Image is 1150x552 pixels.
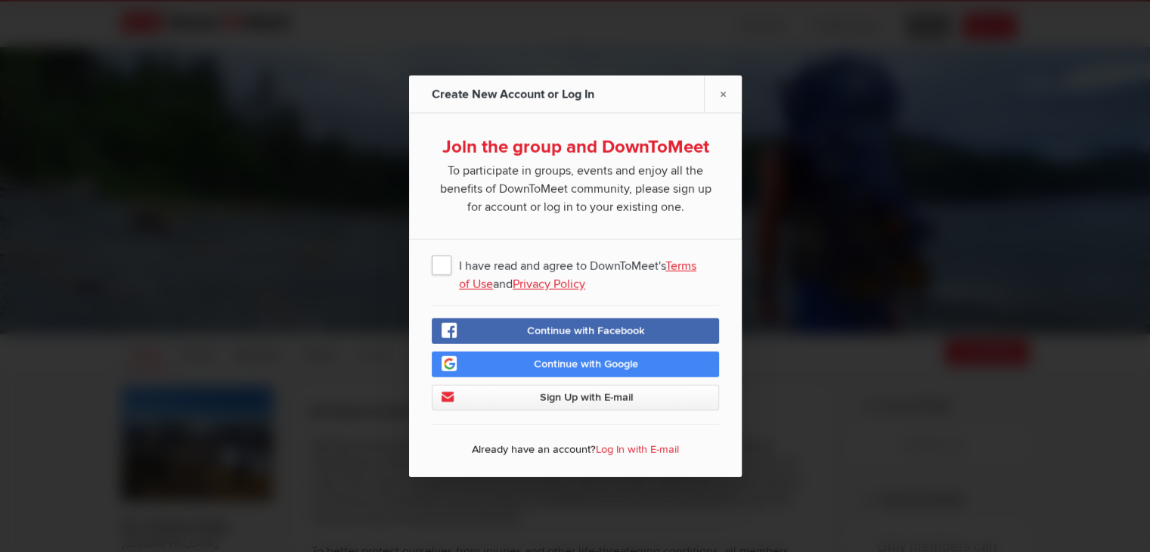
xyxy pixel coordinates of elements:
p: Already have an account? [432,439,719,466]
span: Sign Up with E-mail [539,391,632,404]
span: I have read and agree to DownToMeet's and [432,251,719,278]
a: Sign Up with E-mail [432,385,719,411]
div: Join the group and DownToMeet [432,136,719,159]
a: Continue with Facebook [432,318,719,344]
a: Terms of Use [459,259,696,292]
span: To participate in groups, events and enjoy all the benefits of DownToMeet community, please sign ... [432,159,719,216]
a: Continue with Google [432,352,719,377]
a: × [704,76,742,113]
span: Continue with Facebook [527,324,645,337]
span: Continue with Google [534,358,638,371]
a: Privacy Policy [513,277,585,292]
div: Create New Account or Log In [432,76,598,113]
a: Log In with E-mail [596,443,679,456]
